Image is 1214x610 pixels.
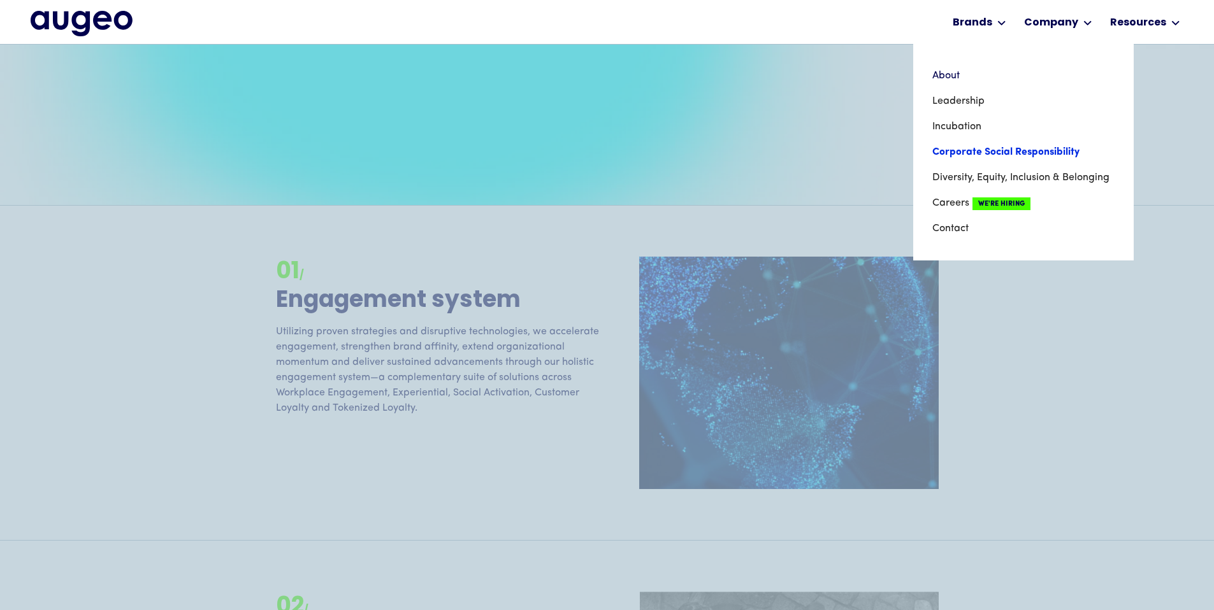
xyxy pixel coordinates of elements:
[932,216,1115,241] a: Contact
[953,15,992,31] div: Brands
[932,139,1115,165] a: Corporate Social Responsibility
[31,11,133,36] img: Augeo's full logo in midnight blue.
[932,190,1115,216] a: CareersWe're Hiring
[932,114,1115,139] a: Incubation
[31,11,133,36] a: home
[1110,15,1166,31] div: Resources
[913,44,1134,260] nav: Company
[972,197,1030,210] span: We're Hiring
[932,63,1115,89] a: About
[932,165,1115,190] a: Diversity, Equity, Inclusion & Belonging
[1024,15,1078,31] div: Company
[932,89,1115,114] a: Leadership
